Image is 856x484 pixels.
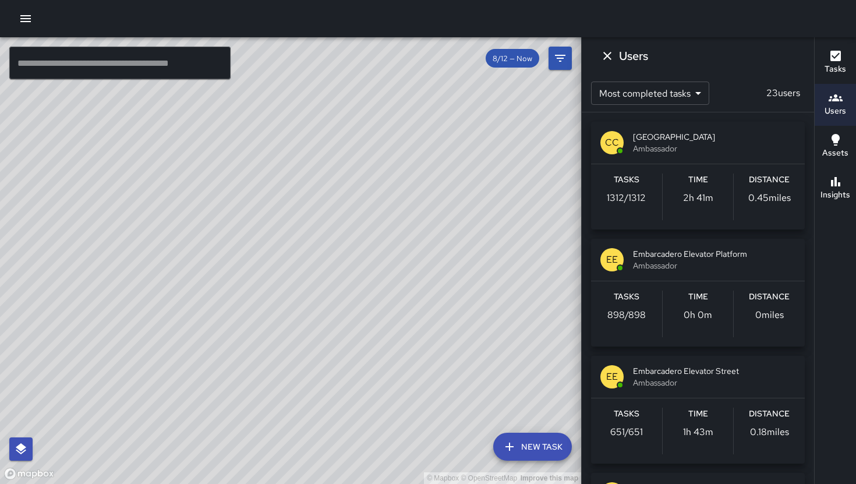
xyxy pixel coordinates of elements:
h6: Tasks [614,408,639,421]
p: EE [606,253,618,267]
p: EE [606,370,618,384]
span: Ambassador [633,377,795,388]
span: 8/12 — Now [486,54,539,63]
p: 0h 0m [684,308,712,322]
button: Assets [815,126,856,168]
p: CC [605,136,619,150]
button: CC[GEOGRAPHIC_DATA]AmbassadorTasks1312/1312Time2h 41mDistance0.45miles [591,122,805,229]
button: New Task [493,433,572,461]
p: 2h 41m [683,191,713,205]
span: [GEOGRAPHIC_DATA] [633,131,795,143]
h6: Time [688,291,708,303]
button: Filters [549,47,572,70]
button: Insights [815,168,856,210]
button: EEEmbarcadero Elevator StreetAmbassadorTasks651/651Time1h 43mDistance0.18miles [591,356,805,464]
h6: Tasks [825,63,846,76]
p: 1h 43m [683,425,713,439]
span: Ambassador [633,260,795,271]
div: Most completed tasks [591,82,709,105]
h6: Time [688,408,708,421]
h6: Insights [820,189,850,202]
button: Tasks [815,42,856,84]
h6: Distance [749,408,790,421]
h6: Users [825,105,846,118]
p: 0.45 miles [748,191,791,205]
button: Dismiss [596,44,619,68]
span: Embarcadero Elevator Platform [633,248,795,260]
h6: Distance [749,174,790,186]
p: 0.18 miles [750,425,789,439]
p: 23 users [762,86,805,100]
h6: Tasks [614,174,639,186]
span: Ambassador [633,143,795,154]
button: EEEmbarcadero Elevator PlatformAmbassadorTasks898/898Time0h 0mDistance0miles [591,239,805,347]
p: 1312 / 1312 [607,191,646,205]
h6: Tasks [614,291,639,303]
button: Users [815,84,856,126]
h6: Distance [749,291,790,303]
h6: Users [619,47,648,65]
h6: Time [688,174,708,186]
span: Embarcadero Elevator Street [633,365,795,377]
p: 0 miles [755,308,784,322]
p: 651 / 651 [610,425,643,439]
p: 898 / 898 [607,308,646,322]
h6: Assets [822,147,848,160]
